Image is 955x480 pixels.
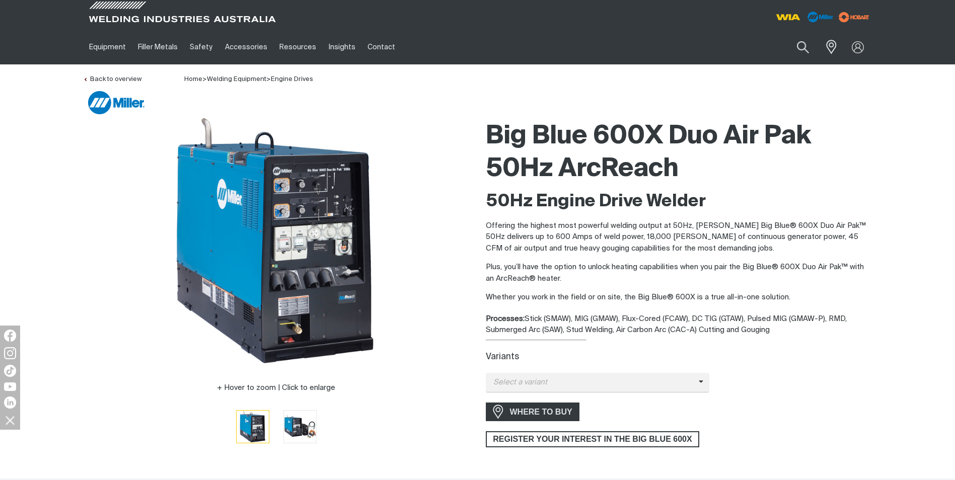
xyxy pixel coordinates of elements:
[773,35,820,59] input: Product name or item number...
[4,330,16,342] img: Facebook
[83,76,141,83] a: Back to overview of Engine Drive Welders
[486,191,872,213] h2: 50Hz Engine Drive Welder
[486,315,525,323] strong: Processes:
[4,382,16,391] img: YouTube
[486,377,699,388] span: Select a variant
[486,353,519,361] label: Variants
[237,411,269,443] img: Big Blue 600X Duo Air Pak 50Hz ArcReach
[266,76,271,83] span: >
[786,35,820,59] button: Search products
[4,396,16,409] img: LinkedIn
[322,30,361,64] a: Insights
[2,412,19,429] img: hide socials
[211,382,341,394] button: Hover to zoom | Click to enlarge
[486,262,872,284] p: Plus, you’ll have the option to unlock heating capabilities when you pair the Big Blue® 600X Duo ...
[273,30,322,64] a: Resources
[486,220,872,255] p: Offering the highest most powerful welding output at 50Hz, [PERSON_NAME] Big Blue® 600X Duo Air P...
[151,115,402,367] img: Big Blue 600X Duo Air Pak 50Hz ArcReach
[486,431,700,447] a: REGISTER YOUR INTEREST IN THE BIG BLUE 600X
[486,403,580,421] a: WHERE TO BUY
[83,30,675,64] nav: Main
[487,431,699,447] span: REGISTER YOUR INTEREST IN THE BIG BLUE 600X
[486,120,872,186] h1: Big Blue 600X Duo Air Pak 50Hz ArcReach
[4,365,16,377] img: TikTok
[4,347,16,359] img: Instagram
[202,76,207,83] span: >
[283,410,317,443] button: Go to slide 2
[207,76,266,83] a: Welding Equipment
[361,30,401,64] a: Contact
[184,30,218,64] a: Safety
[83,30,132,64] a: Equipment
[836,10,872,25] img: miller
[219,30,273,64] a: Accessories
[284,411,316,443] img: Big Blue 600X Duo Air Pak 50Hz ArcReach
[184,76,202,83] a: Home
[271,76,313,83] a: Engine Drives
[503,404,579,420] span: WHERE TO BUY
[236,410,269,443] button: Go to slide 1
[486,292,872,303] p: Whether you work in the field or on site, the Big Blue® 600X is a true all-in-one solution.
[132,30,184,64] a: Filler Metals
[486,313,872,336] div: Stick (SMAW), MIG (GMAW), Flux-Cored (FCAW), DC TIG (GTAW), Pulsed MIG (GMAW-P), RMD, Submerged A...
